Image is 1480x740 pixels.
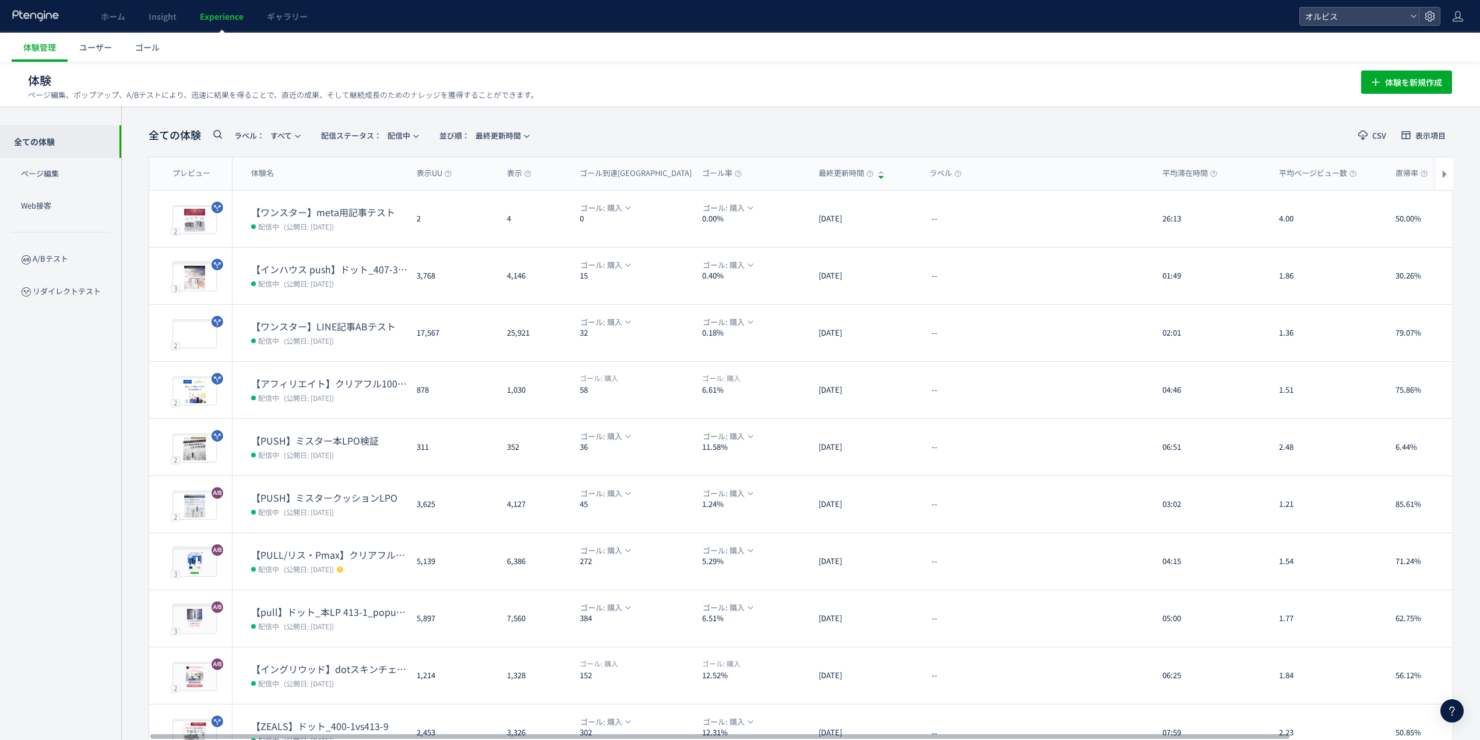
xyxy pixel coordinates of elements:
[573,716,637,728] button: ゴール: 購入
[580,716,622,728] span: ゴール: 購入
[1153,419,1270,475] div: 06:51
[251,491,407,505] dt: 【PUSH】ミスタークッションLPO
[1270,419,1386,475] div: 2.48
[702,270,809,281] dt: 0.40%
[171,570,180,578] div: 3
[498,248,570,304] div: 4,146
[580,601,622,614] span: ゴール: 購入
[695,259,759,272] button: ゴール: 購入
[1270,191,1386,247] div: 4.00
[284,507,334,517] span: (公開日: [DATE])
[573,202,637,214] button: ゴール: 購入
[703,430,745,443] span: ゴール: 購入
[702,556,809,567] dt: 5.29%
[1302,8,1405,25] span: オルビス
[321,130,382,141] span: 配信ステータス​：
[703,544,745,557] span: ゴール: 購入
[580,373,618,383] span: 購入
[1351,126,1394,145] button: CSV
[1153,362,1270,418] div: 04:46
[498,647,570,704] div: 1,328
[580,168,701,179] span: ゴール到達[GEOGRAPHIC_DATA]
[932,556,938,567] span: --
[580,213,693,224] dt: 0
[703,202,745,214] span: ゴール: 購入
[23,41,56,53] span: 体験管理
[284,279,334,288] span: (公開日: [DATE])
[439,126,521,145] span: 最終更新時間
[284,450,334,460] span: (公開日: [DATE])
[171,684,180,692] div: 2
[284,221,334,231] span: (公開日: [DATE])
[702,384,809,395] dt: 6.61%
[321,126,410,145] span: 配信中
[1372,132,1386,139] span: CSV
[1270,533,1386,590] div: 1.54
[28,90,538,100] p: ページ編集、ポップアップ、A/Bテストにより、迅速に結果を得ることで、直近の成果、そして継続成長のためのナレッジを獲得することができます。
[234,126,292,145] span: すべて
[251,320,407,333] dt: 【ワンスター】LINE記事ABテスト
[171,341,180,350] div: 2
[1270,362,1386,418] div: 1.51
[149,128,201,143] span: 全ての体験
[284,564,334,574] span: (公開日: [DATE])
[573,544,637,557] button: ゴール: 購入
[573,601,637,614] button: ゴール: 購入
[439,130,470,141] span: 並び順：
[929,168,961,179] span: ラベル
[702,168,742,179] span: ゴール率
[171,227,180,235] div: 2
[695,430,759,443] button: ゴール: 購入
[284,621,334,631] span: (公開日: [DATE])
[407,191,498,247] div: 2
[1396,168,1428,179] span: 直帰率
[171,456,180,464] div: 2
[819,168,873,179] span: 最終更新時間
[580,430,622,443] span: ゴール: 購入
[258,620,279,632] span: 配信中
[809,647,920,704] div: [DATE]
[1153,248,1270,304] div: 01:49
[1153,590,1270,647] div: 05:00
[407,362,498,418] div: 878
[809,305,920,361] div: [DATE]
[149,10,177,22] span: Insight
[407,647,498,704] div: 1,214
[258,449,279,460] span: 配信中
[251,377,407,390] dt: 【アフィリエイト】クリアフル100番LP検証
[173,378,216,405] img: 4e16e5dd16040497e2f13228fa4eb1911759311123917.jpeg
[809,362,920,418] div: [DATE]
[407,305,498,361] div: 17,567
[580,384,693,395] dt: 58
[702,499,809,510] dt: 1.24%
[175,609,214,631] img: 671d6c1b46a38a0ebf56f8930ff52f371755756399650.png
[1385,71,1442,94] span: 体験を新規作成
[101,10,125,22] span: ホーム
[932,213,938,224] span: --
[703,316,745,329] span: ゴール: 購入
[251,548,407,562] dt: 【PULL/リス・Pmax】クリアフル205_ポップアップ
[809,476,920,533] div: [DATE]
[809,533,920,590] div: [DATE]
[695,487,759,500] button: ゴール: 購入
[695,544,759,557] button: ゴール: 購入
[1270,248,1386,304] div: 1.86
[227,126,306,145] button: ラベル：すべて
[28,72,1335,89] h1: 体験
[1415,132,1446,139] span: 表示項目
[573,259,637,272] button: ゴール: 購入
[932,385,938,396] span: --
[407,533,498,590] div: 5,139
[258,677,279,689] span: 配信中
[702,727,809,738] dt: 12.31%
[809,248,920,304] div: [DATE]
[258,220,279,232] span: 配信中
[171,513,180,521] div: 2
[1270,647,1386,704] div: 1.84
[1153,533,1270,590] div: 04:15
[702,669,809,681] dt: 12.52%
[580,202,622,214] span: ゴール: 購入
[258,563,279,575] span: 配信中
[702,658,741,668] span: 購入
[932,727,938,738] span: --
